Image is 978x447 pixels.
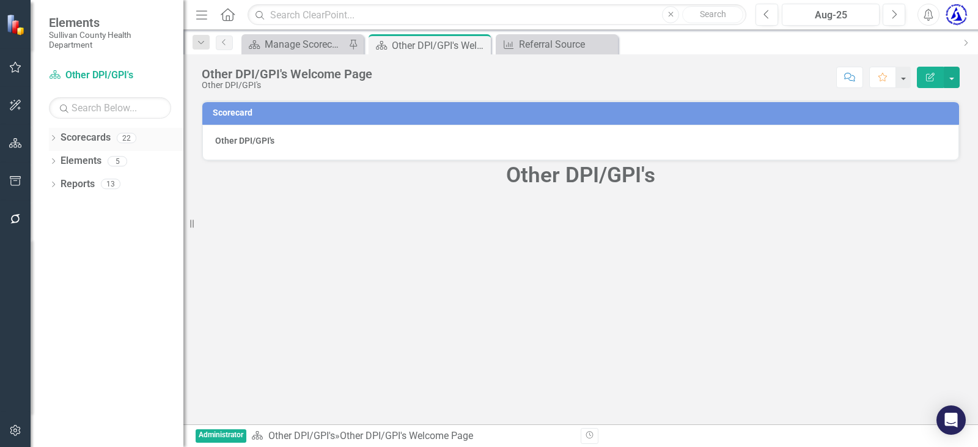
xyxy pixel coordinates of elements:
input: Search Below... [49,97,171,119]
div: Manage Scorecards [265,37,345,52]
a: Reports [61,177,95,191]
div: 13 [101,179,120,190]
div: Open Intercom Messenger [936,405,966,435]
div: » [251,429,572,443]
span: Search [700,9,726,19]
a: Manage Scorecards [244,37,345,52]
img: Lynsey Gollehon [946,4,968,26]
div: Aug-25 [786,8,875,23]
button: Aug-25 [782,4,880,26]
small: Sullivan County Health Department [49,30,171,50]
img: ClearPoint Strategy [6,13,28,35]
h3: Scorecard [213,108,953,117]
input: Search ClearPoint... [248,4,746,26]
a: Elements [61,154,101,168]
div: Other DPI/GPI's [202,81,372,90]
a: Other DPI/GPI's [49,68,171,83]
strong: Other DPI/GPI's [215,136,274,146]
a: Referral Source [499,37,615,52]
div: Referral Source [519,37,615,52]
strong: Other DPI/GPI's [506,163,655,188]
div: Other DPI/GPI's Welcome Page [202,67,372,81]
span: Elements [49,15,171,30]
div: Other DPI/GPI's Welcome Page [392,38,488,53]
div: 22 [117,133,136,143]
span: Administrator [196,429,246,443]
div: Other DPI/GPI's Welcome Page [340,430,473,441]
a: Other DPI/GPI's [268,430,335,441]
button: Search [682,6,743,23]
a: Scorecards [61,131,111,145]
div: 5 [108,156,127,166]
